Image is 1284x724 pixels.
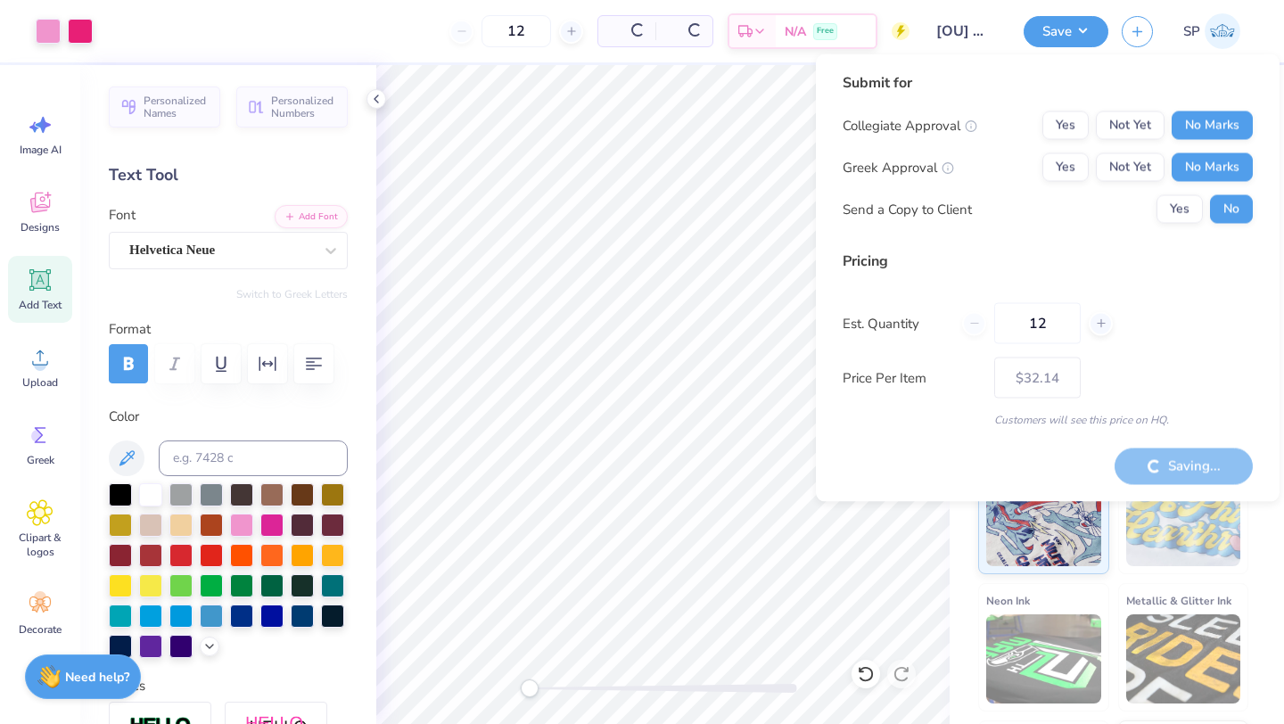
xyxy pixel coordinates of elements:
[481,15,551,47] input: – –
[1126,614,1241,703] img: Metallic & Glitter Ink
[1183,21,1200,42] span: SP
[1175,13,1248,49] a: SP
[1205,13,1240,49] img: Shivani Patel
[1096,111,1165,140] button: Not Yet
[20,143,62,157] span: Image AI
[109,407,348,427] label: Color
[109,86,220,128] button: Personalized Names
[1126,591,1231,610] span: Metallic & Glitter Ink
[275,205,348,228] button: Add Font
[109,163,348,187] div: Text Tool
[817,25,834,37] span: Free
[27,453,54,467] span: Greek
[236,86,348,128] button: Personalized Numbers
[144,95,210,119] span: Personalized Names
[65,669,129,686] strong: Need help?
[986,614,1101,703] img: Neon Ink
[785,22,806,41] span: N/A
[843,251,1253,272] div: Pricing
[923,13,1010,49] input: Untitled Design
[19,298,62,312] span: Add Text
[1024,16,1108,47] button: Save
[843,115,977,136] div: Collegiate Approval
[1172,111,1253,140] button: No Marks
[1172,153,1253,182] button: No Marks
[22,375,58,390] span: Upload
[236,287,348,301] button: Switch to Greek Letters
[19,622,62,637] span: Decorate
[994,303,1081,344] input: – –
[1210,195,1253,224] button: No
[109,319,348,340] label: Format
[1156,195,1203,224] button: Yes
[1096,153,1165,182] button: Not Yet
[109,205,136,226] label: Font
[159,440,348,476] input: e.g. 7428 c
[986,477,1101,566] img: Standard
[843,72,1253,94] div: Submit for
[21,220,60,234] span: Designs
[1126,477,1241,566] img: Puff Ink
[1042,111,1089,140] button: Yes
[11,531,70,559] span: Clipart & logos
[843,313,949,333] label: Est. Quantity
[521,679,539,697] div: Accessibility label
[1042,153,1089,182] button: Yes
[843,157,954,177] div: Greek Approval
[843,412,1253,428] div: Customers will see this price on HQ.
[843,199,972,219] div: Send a Copy to Client
[986,591,1030,610] span: Neon Ink
[271,95,337,119] span: Personalized Numbers
[843,367,981,388] label: Price Per Item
